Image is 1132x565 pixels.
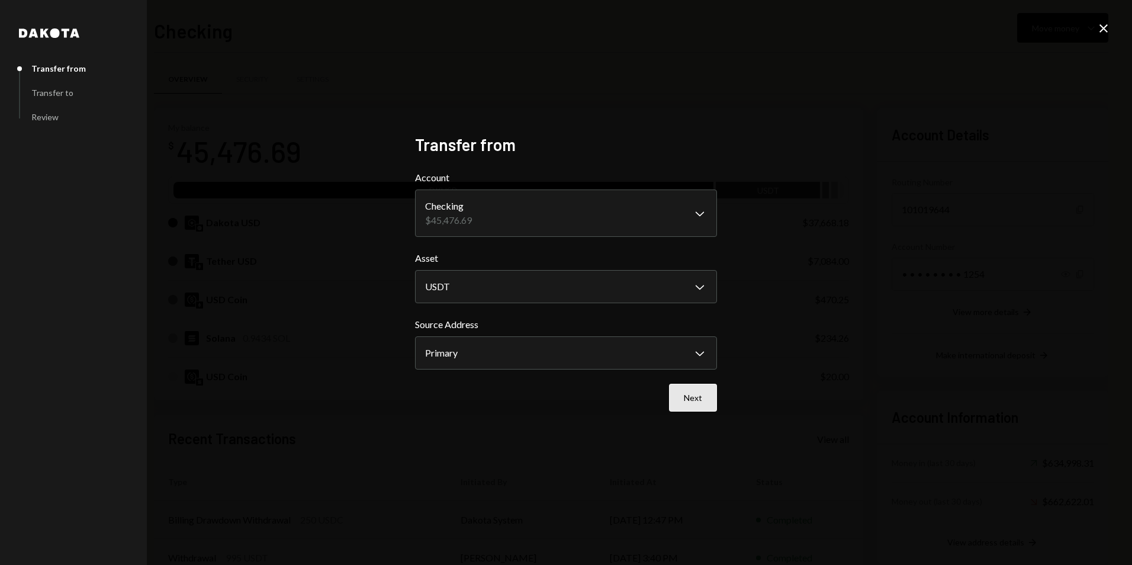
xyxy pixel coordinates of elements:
button: Account [415,190,717,237]
label: Asset [415,251,717,265]
button: Asset [415,270,717,303]
div: Review [31,112,59,122]
button: Next [669,384,717,412]
button: Source Address [415,336,717,370]
h2: Transfer from [415,133,717,156]
div: Transfer from [31,63,86,73]
div: Transfer to [31,88,73,98]
label: Account [415,171,717,185]
label: Source Address [415,317,717,332]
